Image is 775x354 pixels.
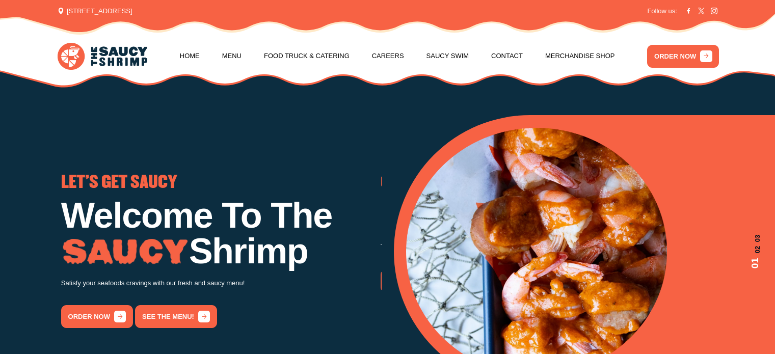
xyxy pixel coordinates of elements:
[748,246,763,253] span: 02
[748,258,763,268] span: 01
[61,175,381,328] div: 1 / 3
[58,6,132,16] span: [STREET_ADDRESS]
[372,37,404,75] a: Careers
[61,239,189,265] img: Image
[264,37,350,75] a: Food Truck & Catering
[491,37,523,75] a: Contact
[647,45,719,68] a: ORDER NOW
[748,235,763,242] span: 03
[381,241,700,253] p: Try our famous Whole Nine Yards sauce! The recipe is our secret!
[135,305,217,328] a: See the menu!
[426,37,469,75] a: Saucy Swim
[61,278,381,289] p: Satisfy your seafoods cravings with our fresh and saucy menu!
[381,175,700,292] div: 2 / 3
[381,175,565,191] span: GO THE WHOLE NINE YARDS
[545,37,615,75] a: Merchandise Shop
[381,269,452,292] a: order now
[381,198,700,233] h1: Low Country Boil
[61,175,177,191] span: LET'S GET SAUCY
[647,6,677,16] span: Follow us:
[61,305,133,328] a: order now
[61,198,381,269] h1: Welcome To The Shrimp
[180,37,200,75] a: Home
[58,43,147,70] img: logo
[222,37,242,75] a: Menu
